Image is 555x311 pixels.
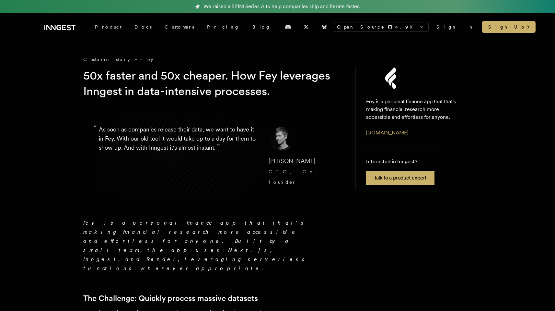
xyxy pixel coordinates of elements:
a: Sign Up [482,21,536,33]
span: We raised a $21M Series A to help companies ship and iterate faster. [203,3,360,10]
a: X [299,22,313,32]
a: Blog [246,21,277,33]
p: As soon as companies release their data, we want to have it in Fey. With our old tool it would ta... [99,125,258,187]
a: The Challenge: Quickly process massive datasets [83,294,258,303]
a: Docs [128,21,158,33]
a: Sign In [436,24,474,30]
span: ” [217,142,220,152]
span: 4.9 K [395,24,417,30]
a: [DOMAIN_NAME] [366,130,408,136]
p: Interested in Inngest? [366,158,434,166]
span: Open Source [337,24,385,30]
a: Bluesky [317,22,331,32]
div: Product [88,21,128,33]
img: Fey's logo [340,65,444,91]
a: Pricing [201,21,246,33]
span: “ [94,126,97,130]
div: Customer story - Fey [83,56,342,63]
a: Talk to a product expert [366,171,434,185]
p: Fey is a personal finance app that that's making financial research more accessible and effortles... [366,98,462,121]
h1: 50x faster and 50x cheaper. How Fey leverages Inngest in data-intensive processes. [83,68,332,99]
img: Image of Dennis Brotzky [269,125,295,151]
span: [PERSON_NAME] [269,157,315,164]
a: Customers [158,21,201,33]
span: CTO, Co-founder [269,169,319,185]
em: Fey is a personal finance app that that's making financial research more accessible and effortles... [83,220,308,271]
a: Discord [281,22,295,32]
